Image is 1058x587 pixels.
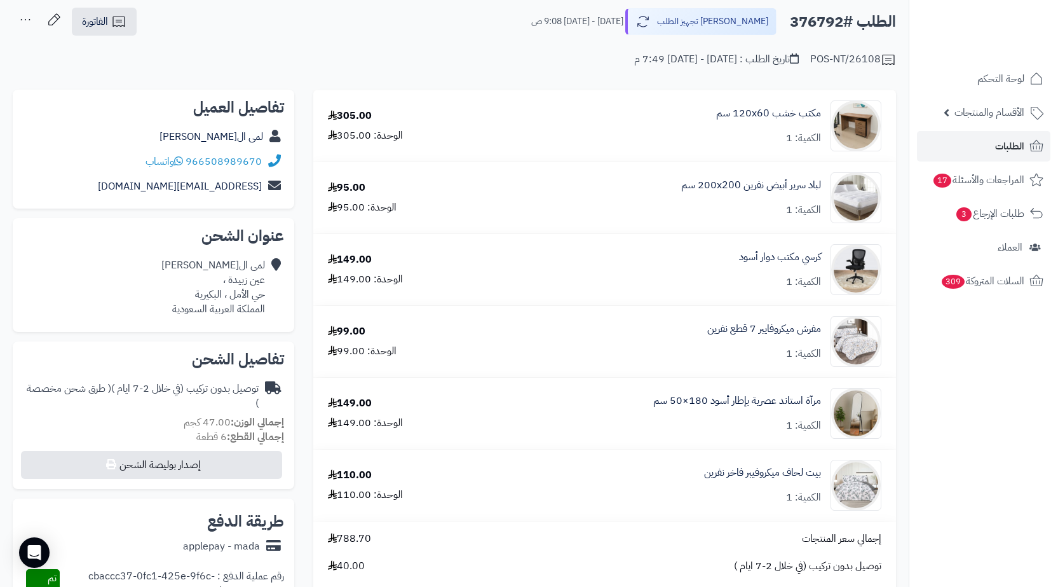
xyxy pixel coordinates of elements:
[786,418,821,433] div: الكمية: 1
[956,207,972,221] span: 3
[186,154,262,169] a: 966508989670
[328,396,372,411] div: 149.00
[917,266,1050,296] a: السلات المتروكة309
[831,388,881,439] img: 1753865142-1-90x90.jpg
[831,100,881,151] img: 1757240066-110111010082-90x90.jpg
[227,429,284,445] strong: إجمالي القطع:
[82,14,108,29] span: الفاتورة
[23,100,284,115] h2: تفاصيل العميل
[810,52,896,67] div: POS-NT/26108
[196,429,284,445] small: 6 قطعة
[328,272,403,287] div: الوحدة: 149.00
[328,252,372,267] div: 149.00
[625,8,777,35] button: [PERSON_NAME] تجهيز الطلب
[328,324,365,339] div: 99.00
[786,490,821,505] div: الكمية: 1
[954,104,1024,121] span: الأقسام والمنتجات
[917,165,1050,195] a: المراجعات والأسئلة17
[328,559,365,574] span: 40.00
[328,532,371,546] span: 788.70
[707,322,821,336] a: مفرش ميكروفايبر 7 قطع نفرين
[328,344,397,359] div: الوحدة: 99.00
[531,15,623,28] small: [DATE] - [DATE] 9:08 ص
[72,8,137,36] a: الفاتورة
[328,488,403,502] div: الوحدة: 110.00
[802,532,881,546] span: إجمالي سعر المنتجات
[917,232,1050,263] a: العملاء
[917,131,1050,162] a: الطلبات
[831,460,881,511] img: 1757415466-1-90x90.jpg
[23,352,284,367] h2: تفاصيل الشحن
[681,178,821,193] a: لباد سرير أبيض نفرين 200x200 سم
[23,228,284,244] h2: عنوان الشحن
[739,250,821,265] a: كرسي مكتب دوار أسود
[917,64,1050,94] a: لوحة التحكم
[955,205,1024,223] span: طلبات الإرجاع
[831,172,881,223] img: 1732186343-220107020015-90x90.jpg
[328,109,372,123] div: 305.00
[977,70,1024,88] span: لوحة التحكم
[734,559,881,574] span: توصيل بدون تركيب (في خلال 2-7 ايام )
[19,537,50,568] div: Open Intercom Messenger
[831,244,881,295] img: 1747293346-1-90x90.jpg
[831,316,881,367] img: 1752907550-1-90x90.jpg
[786,275,821,289] div: الكمية: 1
[207,514,284,529] h2: طريقة الدفع
[917,198,1050,229] a: طلبات الإرجاع3
[634,52,799,67] div: تاريخ الطلب : [DATE] - [DATE] 7:49 م
[704,466,821,480] a: بيت لحاف ميكروفيبر فاخر نفرين
[328,128,403,143] div: الوحدة: 305.00
[328,468,372,483] div: 110.00
[328,181,365,195] div: 95.00
[933,174,951,188] span: 17
[161,258,265,316] div: لمى ال[PERSON_NAME] عين زبيدة ، حي الأمل ، البكيرية المملكة العربية السعودية
[328,416,403,431] div: الوحدة: 149.00
[998,238,1022,256] span: العملاء
[21,451,282,479] button: إصدار بوليصة الشحن
[23,382,259,411] div: توصيل بدون تركيب (في خلال 2-7 ايام )
[184,415,284,430] small: 47.00 كجم
[328,200,397,215] div: الوحدة: 95.00
[932,171,1024,189] span: المراجعات والأسئلة
[27,381,259,411] span: ( طرق شحن مخصصة )
[786,347,821,361] div: الكمية: 1
[231,415,284,430] strong: إجمالي الوزن:
[790,9,896,35] h2: الطلب #376792
[786,131,821,146] div: الكمية: 1
[940,272,1024,290] span: السلات المتروكة
[716,106,821,121] a: مكتب خشب 120x60 سم
[159,129,263,144] a: لمى ال[PERSON_NAME]
[146,154,183,169] a: واتساب
[942,275,965,289] span: 309
[995,137,1024,155] span: الطلبات
[183,539,260,554] div: applepay - mada
[98,179,262,194] a: [EMAIL_ADDRESS][DOMAIN_NAME]
[786,203,821,218] div: الكمية: 1
[653,394,821,408] a: مرآة استاند عصرية بإطار أسود 180×50 سم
